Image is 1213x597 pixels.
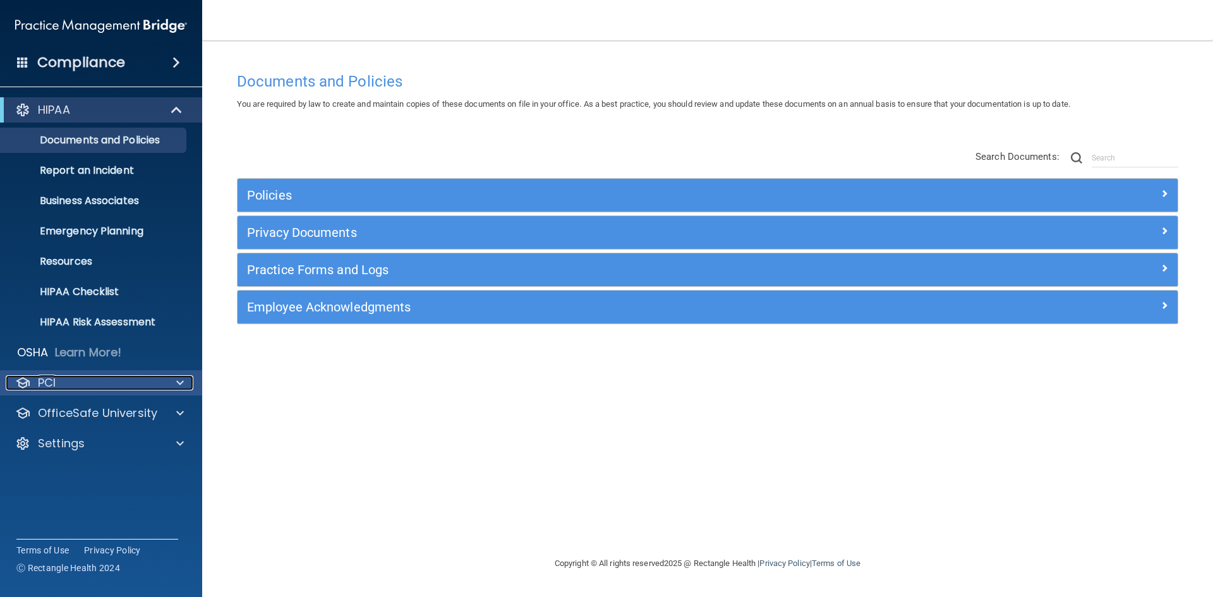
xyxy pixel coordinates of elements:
a: Terms of Use [16,544,69,557]
p: Resources [8,255,181,268]
a: HIPAA [15,102,183,118]
a: Settings [15,436,184,451]
a: Privacy Policy [84,544,141,557]
img: ic-search.3b580494.png [1071,152,1082,164]
span: Ⓒ Rectangle Health 2024 [16,562,120,574]
span: Search Documents: [975,151,1059,162]
p: OfficeSafe University [38,406,157,421]
p: Documents and Policies [8,134,181,147]
p: Learn More! [55,345,122,360]
a: Privacy Policy [759,558,809,568]
p: PCI [38,375,56,390]
img: PMB logo [15,13,187,39]
a: Practice Forms and Logs [247,260,1168,280]
p: Business Associates [8,195,181,207]
h5: Employee Acknowledgments [247,300,933,314]
a: Privacy Documents [247,222,1168,243]
h4: Documents and Policies [237,73,1178,90]
span: You are required by law to create and maintain copies of these documents on file in your office. ... [237,99,1070,109]
a: OfficeSafe University [15,406,184,421]
h5: Privacy Documents [247,226,933,239]
p: HIPAA [38,102,70,118]
input: Search [1092,148,1178,167]
h4: Compliance [37,54,125,71]
p: HIPAA Risk Assessment [8,316,181,329]
p: Report an Incident [8,164,181,177]
p: HIPAA Checklist [8,286,181,298]
div: Copyright © All rights reserved 2025 @ Rectangle Health | | [477,543,938,584]
a: PCI [15,375,184,390]
a: Policies [247,185,1168,205]
a: Employee Acknowledgments [247,297,1168,317]
p: Settings [38,436,85,451]
a: Terms of Use [812,558,860,568]
h5: Policies [247,188,933,202]
p: OSHA [17,345,49,360]
h5: Practice Forms and Logs [247,263,933,277]
p: Emergency Planning [8,225,181,238]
